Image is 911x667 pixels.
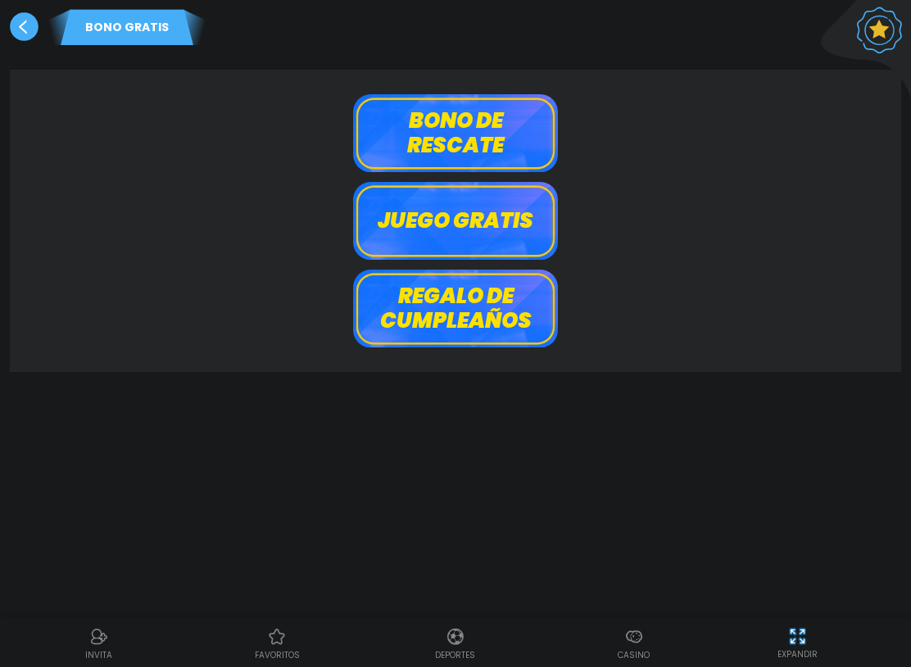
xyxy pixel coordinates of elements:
[787,626,808,647] img: hide
[435,649,475,661] p: Deportes
[188,624,367,661] a: Casino FavoritosCasino Favoritosfavoritos
[255,649,300,661] p: favoritos
[353,94,558,172] button: Bono de rescate
[267,627,287,647] img: Casino Favoritos
[89,627,109,647] img: Referral
[545,624,723,661] a: CasinoCasinoCasino
[777,648,818,660] p: EXPANDIR
[618,649,650,661] p: Casino
[85,649,112,661] p: INVITA
[624,627,644,647] img: Casino
[41,18,213,35] p: BONO GRATIS
[446,627,465,647] img: Deportes
[10,624,188,661] a: ReferralReferralINVITA
[366,624,545,661] a: DeportesDeportesDeportes
[353,270,558,347] button: Regalo de cumpleaños
[353,182,558,260] button: Juego gratis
